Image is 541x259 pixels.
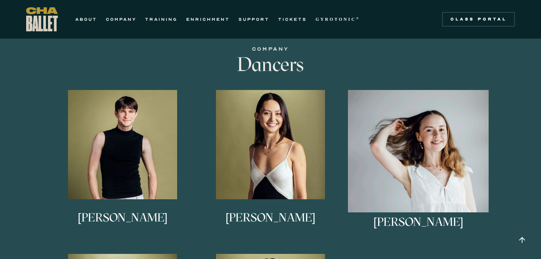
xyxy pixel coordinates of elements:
[186,15,230,24] a: ENRICHMENT
[356,16,360,20] sup: ®
[75,15,97,24] a: ABOUT
[26,7,58,31] a: home
[348,90,489,243] a: [PERSON_NAME]
[152,45,389,54] div: COMPANY
[316,17,356,22] strong: GYROTONIC
[52,90,193,243] a: [PERSON_NAME]
[373,216,463,240] h3: [PERSON_NAME]
[226,212,316,236] h3: [PERSON_NAME]
[152,54,389,75] h3: Dancers
[316,15,360,24] a: GYROTONIC®
[239,15,269,24] a: SUPPORT
[278,15,307,24] a: TICKETS
[106,15,136,24] a: COMPANY
[446,16,510,22] div: Class Portal
[145,15,177,24] a: TRAINING
[442,12,515,27] a: Class Portal
[200,90,341,243] a: [PERSON_NAME]
[78,212,168,236] h3: [PERSON_NAME]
